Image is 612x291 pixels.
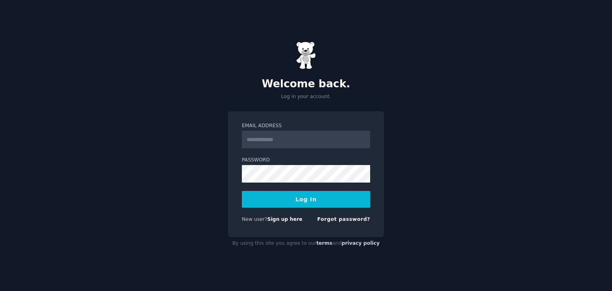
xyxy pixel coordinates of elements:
[296,41,316,69] img: Gummy Bear
[228,237,384,250] div: By using this site you agree to our and
[242,191,370,208] button: Log In
[228,93,384,100] p: Log in your account.
[316,240,332,246] a: terms
[242,157,370,164] label: Password
[242,122,370,130] label: Email Address
[317,216,370,222] a: Forgot password?
[242,216,267,222] span: New user?
[341,240,380,246] a: privacy policy
[228,78,384,90] h2: Welcome back.
[267,216,302,222] a: Sign up here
